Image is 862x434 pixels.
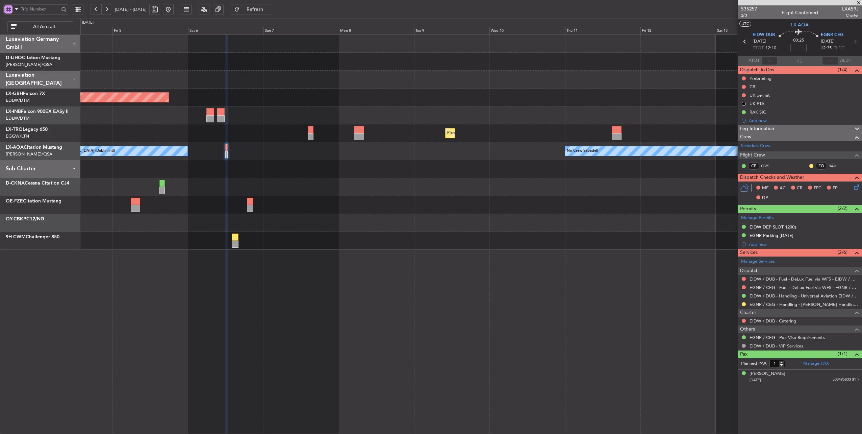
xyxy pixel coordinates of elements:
[740,267,759,275] span: Dispatch
[740,151,765,159] span: Flight Crew
[816,162,827,170] div: FO
[833,377,859,383] span: 538495833 (PP)
[6,62,52,68] a: [PERSON_NAME]/QSA
[814,185,821,192] span: FFC
[741,258,775,265] a: Manage Services
[762,185,768,192] span: MF
[263,27,339,35] div: Sun 7
[750,293,859,299] a: EIDW / DUB - Handling - Universal Aviation EIDW / DUB
[750,378,761,383] span: [DATE]
[112,27,188,35] div: Fri 5
[780,185,786,192] span: AC
[741,5,757,13] span: 535257
[6,91,23,96] span: LX-GBH
[749,57,760,64] span: ATOT
[749,118,859,123] div: Add new
[741,143,770,149] a: Schedule Crew
[489,27,565,35] div: Wed 10
[447,128,491,138] div: Planned Maint Dusseldorf
[6,199,23,203] span: OE-FZE
[6,151,52,157] a: [PERSON_NAME]/QSA
[716,27,791,35] div: Sat 13
[753,45,764,52] span: ETOT
[741,215,774,221] a: Manage Permits
[6,199,61,203] a: OE-FZECitation Mustang
[833,185,838,192] span: FP
[750,276,859,282] a: EIDW / DUB - Fuel - DeLux Fuel via WFS - EIDW / DUB
[740,205,756,213] span: Permits
[838,350,847,357] span: (1/1)
[740,66,774,74] span: Dispatch To-Dos
[565,27,640,35] div: Thu 11
[740,133,752,141] span: Crew
[748,162,759,170] div: CP
[761,57,778,65] input: --:--
[739,21,751,27] button: UTC
[18,24,71,29] span: All Aircraft
[6,55,22,60] span: D-IJHO
[838,66,847,73] span: (1/4)
[7,21,73,32] button: All Aircraft
[750,101,764,106] div: UK ETA
[750,92,770,98] div: UK permit
[838,249,847,256] span: (2/6)
[749,241,859,247] div: Add new
[821,45,832,52] span: 12:35
[414,27,489,35] div: Tue 9
[567,146,598,156] div: No Crew Sabadell
[188,27,263,35] div: Sat 6
[750,343,803,349] a: EIDW / DUB - VIP Services
[803,360,829,367] a: Manage PAX
[740,174,804,182] span: Dispatch Checks and Weather
[6,145,62,150] a: LX-AOACitation Mustang
[829,163,844,169] a: RAK
[6,115,30,121] a: EDLW/DTM
[6,235,59,239] a: 9H-CWMChallenger 850
[740,249,758,257] span: Services
[821,38,835,45] span: [DATE]
[842,13,859,18] span: Charter
[750,233,793,238] div: EGNR Parking [DATE]
[793,37,804,44] span: 00:25
[6,91,45,96] a: LX-GBHFalcon 7X
[6,181,25,186] span: D-CKNA
[6,127,48,132] a: LX-TROLegacy 650
[6,97,30,103] a: EDLW/DTM
[6,217,44,221] a: OY-CBKPC12/NG
[640,27,716,35] div: Fri 12
[750,285,859,290] a: EGNR / CEG - Fuel - DeLux Fuel via WFS - EGNR / CEG
[765,45,776,52] span: 12:10
[782,9,818,16] div: Flight Confirmed
[741,13,757,18] span: 2/3
[6,55,60,60] a: D-IJHOCitation Mustang
[741,360,766,367] label: Planned PAX
[750,318,796,324] a: EIDW / DUB - Catering
[750,370,785,377] div: [PERSON_NAME]
[115,6,147,13] span: [DATE] - [DATE]
[21,4,59,14] input: Trip Number
[740,325,755,333] span: Others
[750,109,766,115] div: RAK SIC
[791,21,809,28] span: LX-AOA
[750,224,796,230] div: EIDW DEP SLOT 1200z
[6,217,23,221] span: OY-CBK
[740,351,747,358] span: Pax
[762,195,768,201] span: DP
[833,45,844,52] span: ELDT
[753,38,766,45] span: [DATE]
[840,57,851,64] span: ALDT
[753,32,775,39] span: EIDW DUB
[842,5,859,13] span: LXA59J
[750,335,825,340] a: EGNR / CEG - Pax Visa Requirements
[750,84,755,90] div: CB
[740,309,756,317] span: Charter
[838,205,847,212] span: (2/2)
[6,235,26,239] span: 9H-CWM
[6,133,29,139] a: EGGW/LTN
[231,4,271,15] button: Refresh
[6,109,21,114] span: LX-INB
[82,20,94,26] div: [DATE]
[761,163,776,169] a: QVS
[6,181,69,186] a: D-CKNACessna Citation CJ4
[6,109,69,114] a: LX-INBFalcon 900EX EASy II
